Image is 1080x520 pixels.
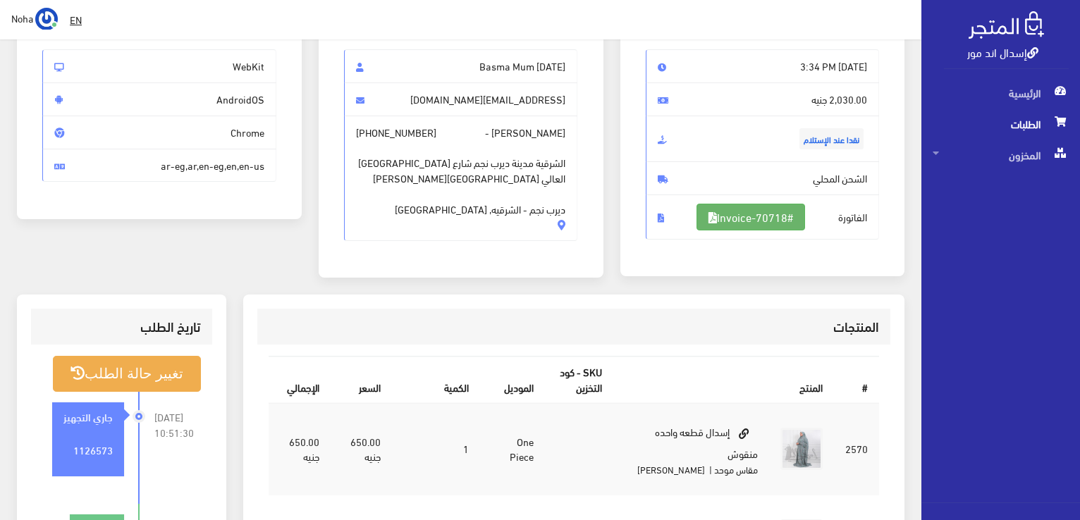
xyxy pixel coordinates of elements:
span: الشرقية مدينة ديرب نجم شارع [GEOGRAPHIC_DATA] العالي [GEOGRAPHIC_DATA][PERSON_NAME] ديرب نجم - ال... [356,140,566,217]
span: Noha [11,9,33,27]
span: [DATE] 10:51:30 [154,409,201,440]
h3: تاريخ الطلب [42,320,201,333]
td: 2570 [834,403,879,495]
strong: 1126573 [73,442,113,457]
th: المنتج [613,357,834,403]
span: Chrome [42,116,276,149]
th: الموديل [480,357,545,403]
span: الطلبات [933,109,1069,140]
td: 650.00 جنيه [269,403,331,495]
th: # [834,357,879,403]
span: الفاتورة [646,194,880,240]
th: SKU - كود التخزين [545,357,613,403]
td: One Piece [480,403,545,495]
a: الطلبات [921,109,1080,140]
span: [DATE] 3:34 PM [646,49,880,83]
h3: المنتجات [269,320,879,333]
span: Basma Mum [DATE] [344,49,578,83]
u: EN [70,11,82,28]
td: 650.00 جنيه [331,403,392,495]
td: 1 [392,403,480,495]
span: ar-eg,ar,en-eg,en,en-us [42,149,276,182]
span: الشحن المحلي [646,161,880,195]
span: AndroidOS [42,82,276,116]
span: [PERSON_NAME] - [344,116,578,241]
a: الرئيسية [921,78,1080,109]
img: ... [35,8,58,30]
a: إسدال اند مور [967,42,1038,62]
a: المخزون [921,140,1080,171]
small: | [PERSON_NAME] [637,461,712,478]
th: اﻹجمالي [269,357,331,403]
span: [EMAIL_ADDRESS][DOMAIN_NAME] [344,82,578,116]
iframe: Drift Widget Chat Controller [17,423,70,477]
span: نقدا عند الإستلام [799,128,864,149]
span: 2,030.00 جنيه [646,82,880,116]
span: المخزون [933,140,1069,171]
a: #Invoice-70718 [697,204,805,230]
span: الرئيسية [933,78,1069,109]
span: WebKit [42,49,276,83]
small: مقاس موحد [714,461,758,478]
img: . [969,11,1044,39]
span: [PHONE_NUMBER] [356,125,436,140]
th: السعر [331,357,392,403]
td: إسدال قطعه واحده منقوش [613,403,769,495]
a: ... Noha [11,7,58,30]
button: تغيير حالة الطلب [53,356,201,392]
strong: جاري التجهيز [63,409,113,424]
a: EN [64,7,87,32]
th: الكمية [392,357,480,403]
